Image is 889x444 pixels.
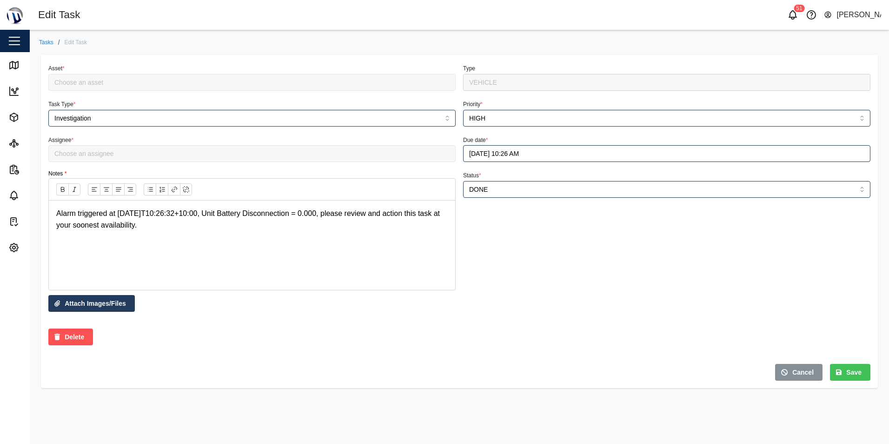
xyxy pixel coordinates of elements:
[88,183,100,195] button: Align text: left
[24,86,64,96] div: Dashboard
[180,183,192,195] button: Remove link
[463,65,475,72] label: Type
[463,145,870,162] button: 27/04/2024 10:26 AM
[48,169,456,178] div: Notes
[65,329,84,345] span: Delete
[68,183,80,195] button: Italic
[24,216,48,227] div: Tasks
[38,7,80,23] div: Edit Task
[112,183,124,195] button: Align text: justify
[463,101,483,108] label: Priority
[39,40,53,45] a: Tasks
[463,172,481,179] label: Status
[836,9,881,21] div: [PERSON_NAME]
[65,40,87,45] div: Edit Task
[24,164,54,175] div: Reports
[823,8,882,21] button: [PERSON_NAME]
[792,364,814,380] span: Cancel
[830,364,870,381] button: Save
[846,364,862,380] span: Save
[56,183,68,195] button: Bold
[24,242,55,253] div: Settings
[48,137,73,143] label: Assignee
[144,183,156,195] button: Bullet list
[48,65,65,72] label: Asset
[24,138,46,148] div: Sites
[48,295,135,312] button: Attach Images/Files
[156,183,168,195] button: Ordered list
[5,5,25,25] img: Main Logo
[775,364,823,381] button: Cancel
[58,39,60,46] div: /
[24,190,52,201] div: Alarms
[124,183,136,195] button: Align text: right
[56,208,448,231] p: Alarm triggered at [DATE]T10:26:32+10:00, Unit Battery Disconnection = 0.000, please review and a...
[24,112,51,122] div: Assets
[48,329,93,345] button: Delete
[100,183,112,195] button: Align text: center
[48,101,75,108] label: Task Type
[794,5,804,12] div: 51
[463,137,488,143] label: Due date
[65,296,126,311] span: Attach Images/Files
[24,60,44,70] div: Map
[168,183,180,195] button: Link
